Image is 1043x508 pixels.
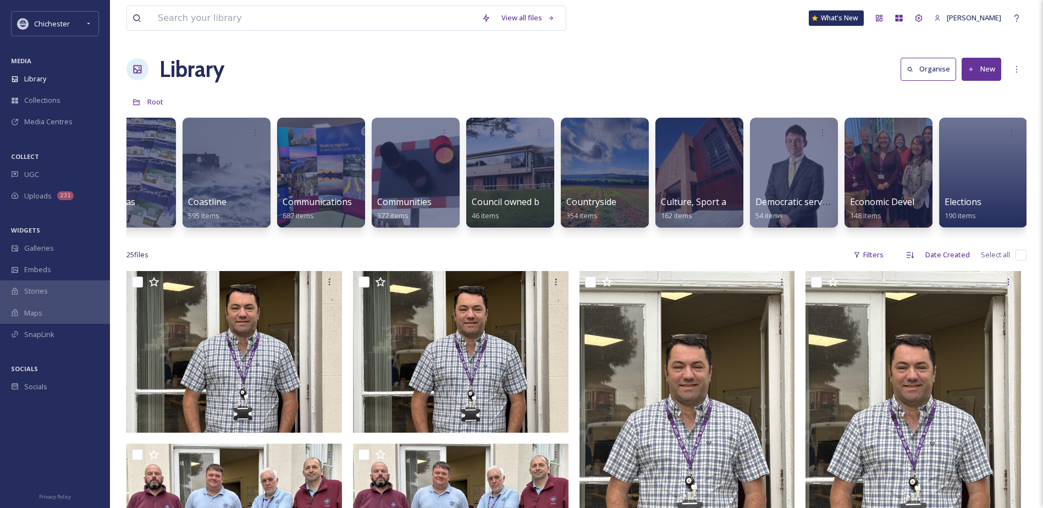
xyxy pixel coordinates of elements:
input: Search your library [152,6,476,30]
a: Library [159,53,224,86]
span: Uploads [24,191,52,201]
span: 377 items [377,211,409,220]
span: 162 items [661,211,692,220]
span: Root [147,97,163,107]
span: 687 items [283,211,314,220]
a: View all files [496,7,560,29]
span: 148 items [850,211,881,220]
a: Countryside354 items [566,197,616,220]
a: Council owned buildings46 items [472,197,572,220]
span: [PERSON_NAME] [947,13,1001,23]
a: Root [147,95,163,108]
a: What's New [809,10,864,26]
span: MEDIA [11,57,31,65]
a: Economic Development148 items [850,197,947,220]
a: Privacy Policy [39,489,71,503]
span: Coastline [188,196,227,208]
a: [PERSON_NAME] [929,7,1007,29]
img: IMG_0323.jpeg [126,271,342,433]
span: Select all [981,250,1010,260]
span: Maps [24,308,42,318]
a: Communications687 items [283,197,352,220]
span: 595 items [188,211,219,220]
span: 46 items [472,211,499,220]
img: Logo_of_Chichester_District_Council.png [18,18,29,29]
a: Culture, Sport and Leisure162 items [661,197,770,220]
span: Economic Development [850,196,947,208]
a: Democratic services54 items [755,197,837,220]
span: Privacy Policy [39,493,71,500]
span: Socials [24,382,47,392]
span: Collections [24,95,60,106]
span: SOCIALS [11,365,38,373]
span: 54 items [755,211,783,220]
button: Organise [901,58,956,80]
span: Galleries [24,243,54,253]
span: Communities [377,196,432,208]
span: Democratic services [755,196,837,208]
div: Date Created [920,244,975,266]
span: Media Centres [24,117,73,127]
span: Embeds [24,264,51,275]
a: Elections190 items [945,197,981,220]
span: 25 file s [126,250,148,260]
span: Culture, Sport and Leisure [661,196,770,208]
span: WIDGETS [11,226,40,234]
span: Library [24,74,46,84]
button: New [962,58,1001,80]
span: COLLECT [11,152,39,161]
div: 231 [57,191,74,200]
span: Council owned buildings [472,196,572,208]
span: 354 items [566,211,598,220]
div: Filters [848,244,889,266]
span: Elections [945,196,981,208]
span: UGC [24,169,39,180]
span: Countryside [566,196,616,208]
span: Communications [283,196,352,208]
span: Stories [24,286,48,296]
span: 190 items [945,211,976,220]
a: Communities377 items [377,197,432,220]
img: IMG_0325.jpeg [353,271,569,433]
a: Coastline595 items [188,197,227,220]
span: SnapLink [24,329,54,340]
span: Chichester [34,19,70,29]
